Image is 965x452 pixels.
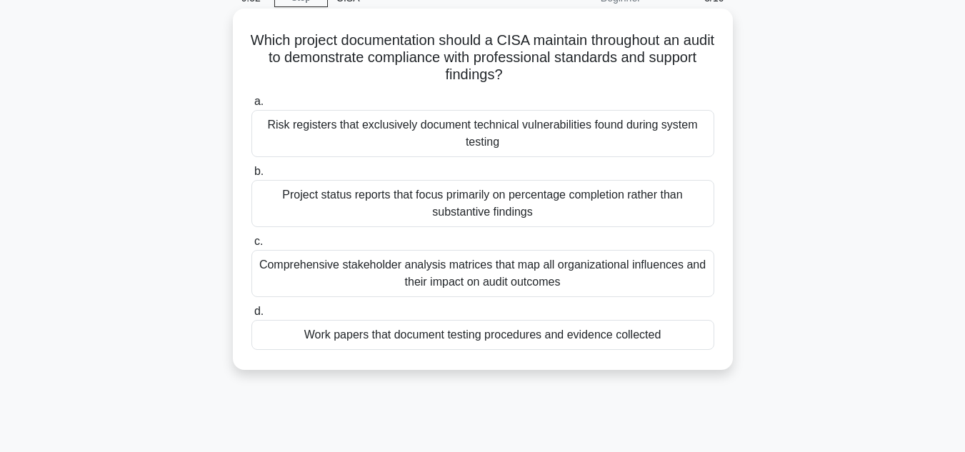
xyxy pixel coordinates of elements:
[254,305,264,317] span: d.
[254,235,263,247] span: c.
[254,165,264,177] span: b.
[250,31,716,84] h5: Which project documentation should a CISA maintain throughout an audit to demonstrate compliance ...
[254,95,264,107] span: a.
[251,180,714,227] div: Project status reports that focus primarily on percentage completion rather than substantive find...
[251,110,714,157] div: Risk registers that exclusively document technical vulnerabilities found during system testing
[251,250,714,297] div: Comprehensive stakeholder analysis matrices that map all organizational influences and their impa...
[251,320,714,350] div: Work papers that document testing procedures and evidence collected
